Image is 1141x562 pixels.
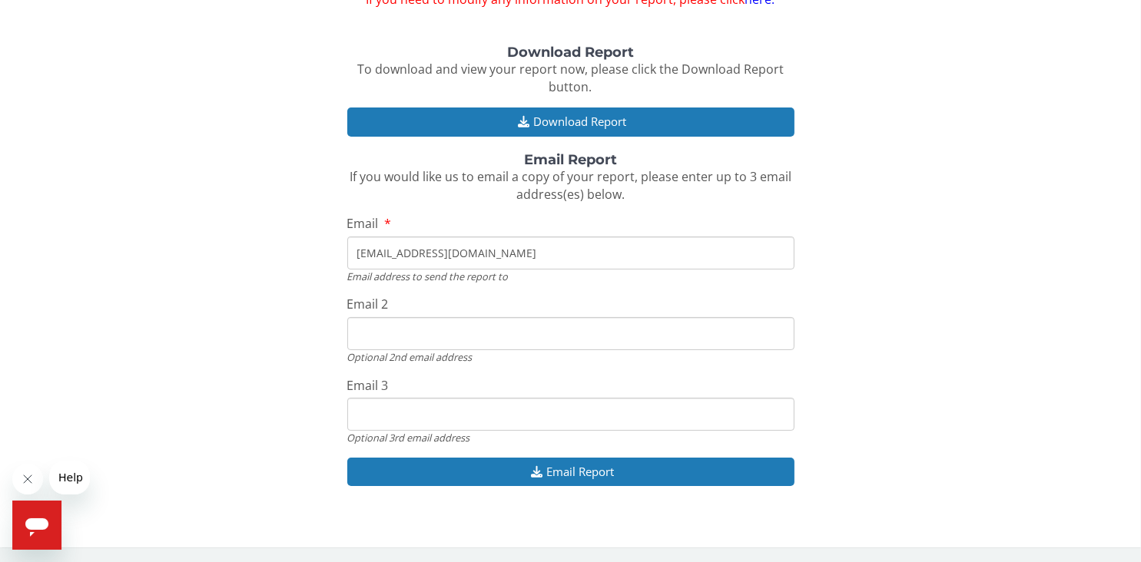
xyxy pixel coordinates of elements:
strong: Email Report [524,151,617,168]
button: Download Report [347,107,794,136]
span: Email 2 [347,296,389,312]
iframe: Close message [12,464,43,494]
span: Email [347,215,379,232]
strong: Download Report [507,44,634,61]
span: To download and view your report now, please click the Download Report button. [357,61,784,95]
span: Email 3 [347,377,389,394]
iframe: Message from company [49,461,90,494]
div: Optional 2nd email address [347,350,794,364]
button: Email Report [347,458,794,486]
div: Email address to send the report to [347,269,794,283]
span: If you would like us to email a copy of your report, please enter up to 3 email address(es) below. [350,168,791,203]
iframe: Button to launch messaging window [12,501,61,550]
div: Optional 3rd email address [347,431,794,445]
